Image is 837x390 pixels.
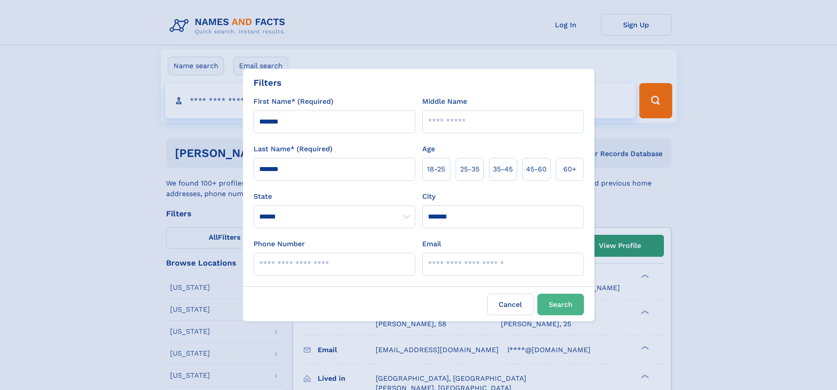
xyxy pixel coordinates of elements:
label: State [254,191,415,202]
span: 60+ [563,164,576,175]
div: Filters [254,76,282,89]
label: Email [422,239,441,249]
label: Age [422,144,435,154]
label: Cancel [487,294,534,315]
span: 35‑45 [493,164,513,175]
label: Last Name* (Required) [254,144,333,154]
span: 25‑35 [460,164,479,175]
label: Middle Name [422,96,467,107]
span: 45‑60 [526,164,547,175]
label: First Name* (Required) [254,96,333,107]
label: City [422,191,435,202]
button: Search [537,294,584,315]
label: Phone Number [254,239,305,249]
span: 18‑25 [427,164,445,175]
